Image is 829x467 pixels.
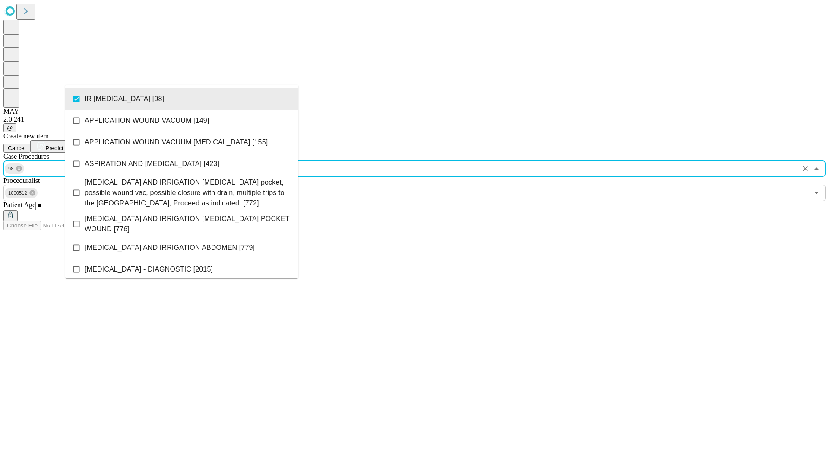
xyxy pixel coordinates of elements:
[3,144,30,153] button: Cancel
[799,163,811,175] button: Clear
[85,159,219,169] span: ASPIRATION AND [MEDICAL_DATA] [423]
[85,115,209,126] span: APPLICATION WOUND VACUUM [149]
[85,94,164,104] span: IR [MEDICAL_DATA] [98]
[5,164,17,174] span: 98
[3,153,49,160] span: Scheduled Procedure
[85,137,268,147] span: APPLICATION WOUND VACUUM [MEDICAL_DATA] [155]
[85,214,291,234] span: [MEDICAL_DATA] AND IRRIGATION [MEDICAL_DATA] POCKET WOUND [776]
[85,264,213,275] span: [MEDICAL_DATA] - DIAGNOSTIC [2015]
[85,177,291,208] span: [MEDICAL_DATA] AND IRRIGATION [MEDICAL_DATA] pocket, possible wound vac, possible closure with dr...
[5,188,31,198] span: 1000512
[5,188,38,198] div: 1000512
[45,145,63,151] span: Predict
[7,125,13,131] span: @
[5,163,24,174] div: 98
[3,108,826,115] div: MAY
[3,132,49,140] span: Create new item
[810,163,823,175] button: Close
[3,115,826,123] div: 2.0.241
[85,243,255,253] span: [MEDICAL_DATA] AND IRRIGATION ABDOMEN [779]
[30,140,70,153] button: Predict
[3,201,35,208] span: Patient Age
[3,177,40,184] span: Proceduralist
[3,123,16,132] button: @
[810,187,823,199] button: Open
[8,145,26,151] span: Cancel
